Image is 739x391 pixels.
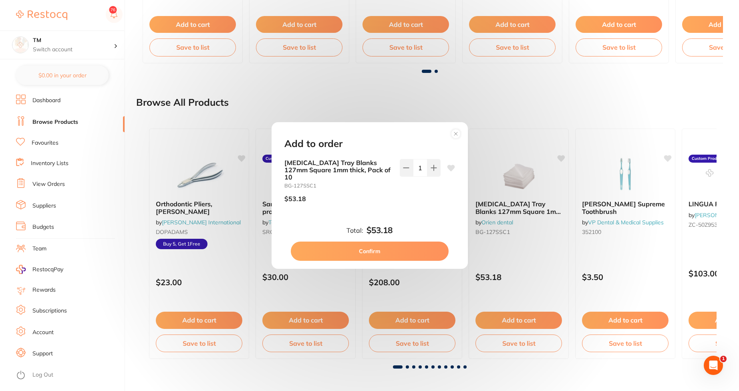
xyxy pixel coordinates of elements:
[284,183,393,189] small: BG-127SSC1
[284,138,342,149] h2: Add to order
[284,159,393,181] b: [MEDICAL_DATA] Tray Blanks 127mm Square 1mm thick, Pack of 10
[346,227,363,234] label: Total:
[291,242,449,261] button: Confirm
[366,226,393,235] b: $53.18
[720,356,727,362] span: 1
[704,356,723,375] iframe: Intercom live chat
[284,195,306,202] p: $53.18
